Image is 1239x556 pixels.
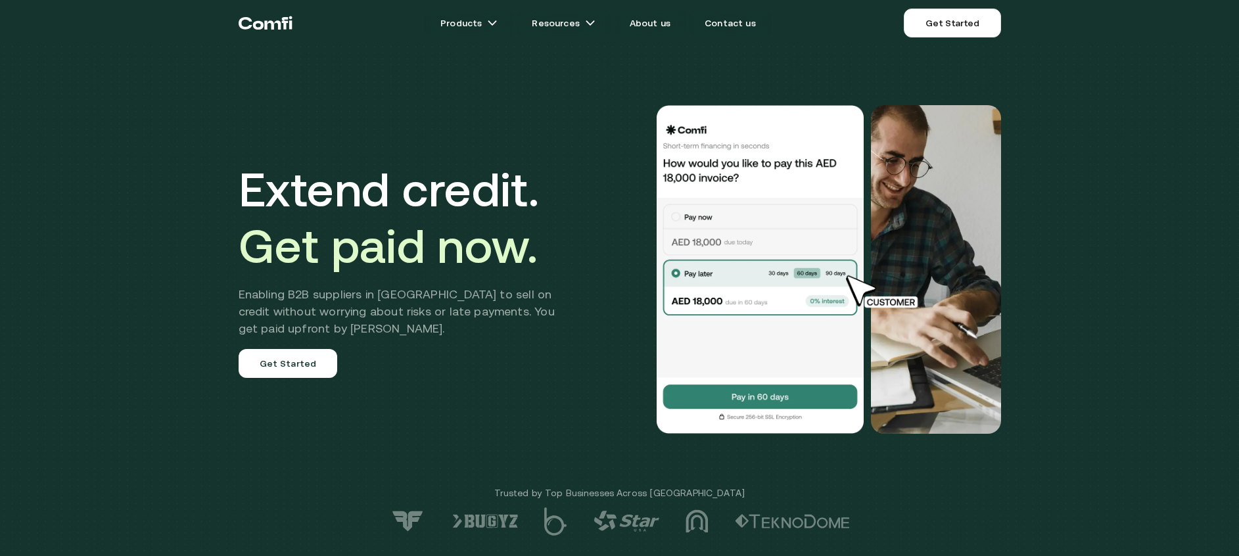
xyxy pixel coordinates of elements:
[544,507,567,536] img: logo-5
[837,273,933,310] img: cursor
[239,161,574,274] h1: Extend credit.
[452,514,518,528] img: logo-6
[735,514,850,528] img: logo-2
[239,349,338,378] a: Get Started
[239,3,292,43] a: Return to the top of the Comfi home page
[425,10,513,36] a: Productsarrow icons
[614,10,686,36] a: About us
[594,511,659,532] img: logo-4
[686,509,709,533] img: logo-3
[655,105,866,434] img: Would you like to pay this AED 18,000.00 invoice?
[689,10,772,36] a: Contact us
[239,219,538,273] span: Get paid now.
[871,105,1001,434] img: Would you like to pay this AED 18,000.00 invoice?
[585,18,596,28] img: arrow icons
[239,286,574,337] h2: Enabling B2B suppliers in [GEOGRAPHIC_DATA] to sell on credit without worrying about risks or lat...
[487,18,498,28] img: arrow icons
[516,10,611,36] a: Resourcesarrow icons
[390,510,426,532] img: logo-7
[904,9,1000,37] a: Get Started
